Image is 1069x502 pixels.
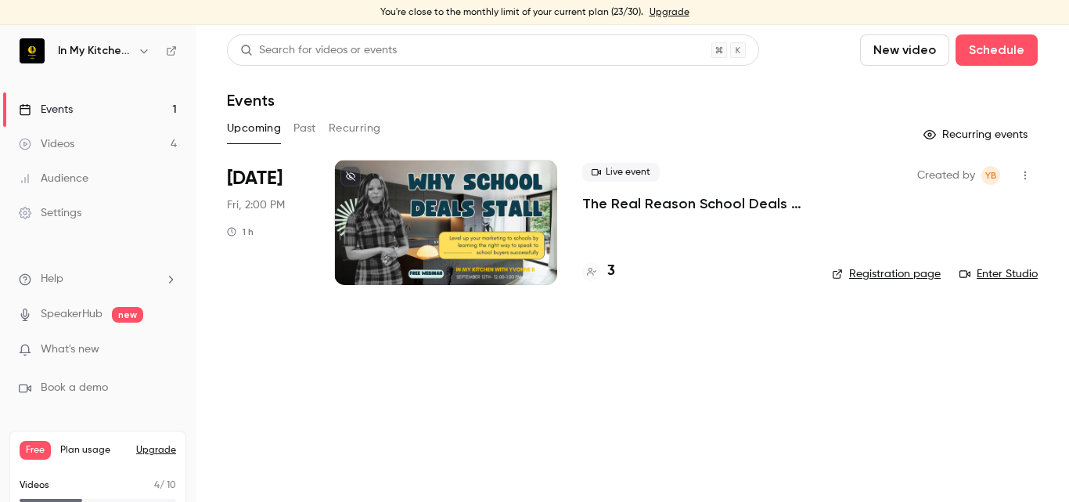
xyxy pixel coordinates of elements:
span: YB [985,166,997,185]
a: Upgrade [650,6,689,19]
h6: In My Kitchen With [PERSON_NAME] [58,43,131,59]
span: Fri, 2:00 PM [227,197,285,213]
button: Past [293,116,316,141]
h1: Events [227,91,275,110]
span: Created by [917,166,975,185]
p: Videos [20,479,49,493]
a: Registration page [832,266,941,282]
span: What's new [41,341,99,358]
p: / 10 [154,479,176,493]
span: Free [20,441,51,460]
div: 1 h [227,226,254,238]
button: Recurring [329,116,381,141]
a: SpeakerHub [41,306,103,323]
span: Live event [582,163,660,182]
span: new [112,307,143,323]
span: Help [41,271,63,287]
span: Book a demo [41,380,108,396]
h4: 3 [607,261,615,282]
button: Upcoming [227,116,281,141]
div: Sep 12 Fri, 12:00 PM (Europe/London) [227,160,309,285]
a: Enter Studio [959,266,1038,282]
div: Events [19,102,73,117]
span: Plan usage [60,444,127,457]
img: In My Kitchen With Yvonne [20,38,45,63]
div: Audience [19,171,88,186]
div: Search for videos or events [240,42,397,59]
div: Videos [19,136,74,152]
button: Schedule [956,34,1038,66]
a: 3 [582,261,615,282]
a: The Real Reason School Deals Stall (and How to Fix It) [582,194,807,213]
div: Settings [19,205,81,221]
button: Upgrade [136,444,176,457]
li: help-dropdown-opener [19,271,177,287]
span: [DATE] [227,166,283,191]
button: Recurring events [916,122,1038,147]
button: New video [860,34,949,66]
span: 4 [154,481,160,490]
span: Yvonne Buluma-Samba [981,166,1000,185]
